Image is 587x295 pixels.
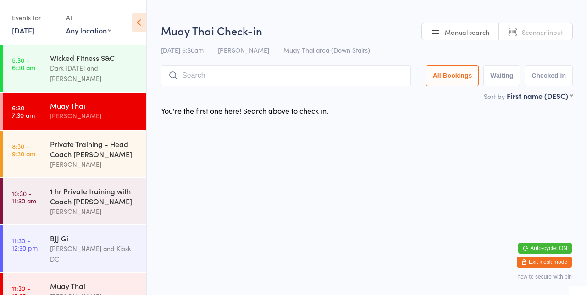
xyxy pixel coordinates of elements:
[522,27,563,37] span: Scanner input
[507,91,573,101] div: First name (DESC)
[12,25,34,35] a: [DATE]
[50,139,138,159] div: Private Training - Head Coach [PERSON_NAME]
[426,65,479,86] button: All Bookings
[12,237,38,251] time: 11:30 - 12:30 pm
[66,10,111,25] div: At
[50,63,138,84] div: Dark [DATE] and [PERSON_NAME]
[50,206,138,217] div: [PERSON_NAME]
[161,105,328,115] div: You're the first one here! Search above to check in.
[517,273,572,280] button: how to secure with pin
[50,100,138,110] div: Muay Thai
[12,104,35,119] time: 6:30 - 7:30 am
[3,93,146,130] a: 6:30 -7:30 amMuay Thai[PERSON_NAME]
[525,65,573,86] button: Checked in
[518,243,572,254] button: Auto-cycle: ON
[3,225,146,272] a: 11:30 -12:30 pmBJJ Gi[PERSON_NAME] and Kiosk DC
[50,53,138,63] div: Wicked Fitness S&C
[283,45,370,55] span: Muay Thai area (Down Stairs)
[12,56,35,71] time: 5:30 - 6:30 am
[161,45,204,55] span: [DATE] 6:30am
[161,65,411,86] input: Search
[3,45,146,92] a: 5:30 -6:30 amWicked Fitness S&CDark [DATE] and [PERSON_NAME]
[50,159,138,169] div: [PERSON_NAME]
[517,257,572,268] button: Exit kiosk mode
[161,23,573,38] h2: Muay Thai Check-in
[12,10,57,25] div: Events for
[218,45,269,55] span: [PERSON_NAME]
[50,281,138,291] div: Muay Thai
[12,142,35,157] time: 8:30 - 9:30 am
[50,186,138,206] div: 1 hr Private training with Coach [PERSON_NAME]
[50,110,138,121] div: [PERSON_NAME]
[50,243,138,264] div: [PERSON_NAME] and Kiosk DC
[445,27,489,37] span: Manual search
[3,131,146,177] a: 8:30 -9:30 amPrivate Training - Head Coach [PERSON_NAME][PERSON_NAME]
[66,25,111,35] div: Any location
[3,178,146,224] a: 10:30 -11:30 am1 hr Private training with Coach [PERSON_NAME][PERSON_NAME]
[484,92,505,101] label: Sort by
[483,65,520,86] button: Waiting
[50,233,138,243] div: BJJ Gi
[12,190,36,204] time: 10:30 - 11:30 am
